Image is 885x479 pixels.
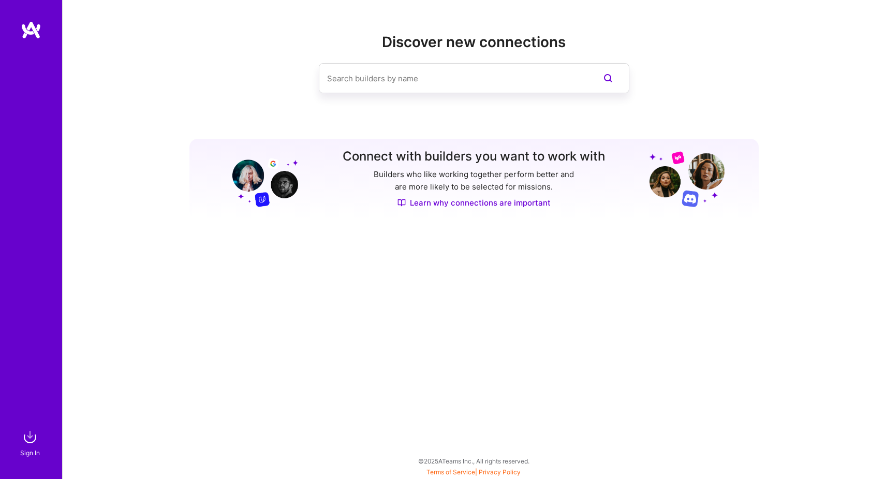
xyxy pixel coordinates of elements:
[21,21,41,39] img: logo
[343,149,605,164] h3: Connect with builders you want to work with
[20,427,40,447] img: sign in
[327,65,580,92] input: Search builders by name
[62,448,885,474] div: © 2025 ATeams Inc., All rights reserved.
[650,151,725,207] img: Grow your network
[426,468,475,476] a: Terms of Service
[397,198,406,207] img: Discover
[22,427,40,458] a: sign inSign In
[397,197,551,208] a: Learn why connections are important
[602,72,614,84] i: icon SearchPurple
[20,447,40,458] div: Sign In
[189,34,759,51] h2: Discover new connections
[479,468,521,476] a: Privacy Policy
[223,150,298,207] img: Grow your network
[426,468,521,476] span: |
[372,168,576,193] p: Builders who like working together perform better and are more likely to be selected for missions.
